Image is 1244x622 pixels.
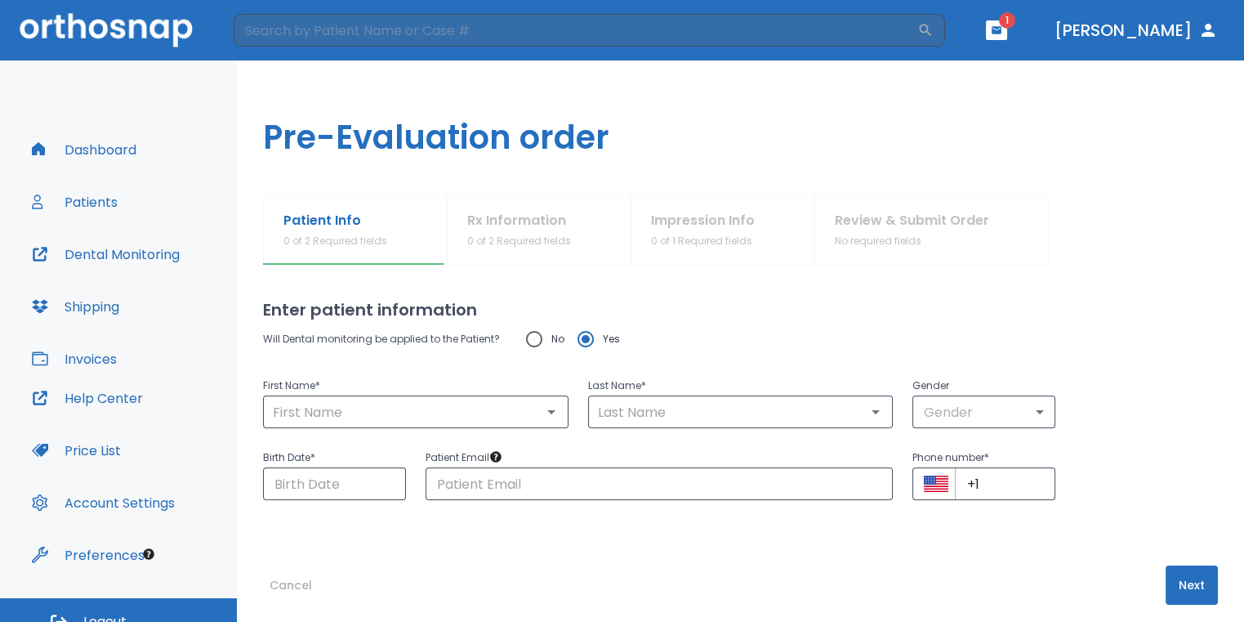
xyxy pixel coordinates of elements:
[263,448,406,468] p: Birth Date *
[22,431,131,470] button: Price List
[263,298,1218,322] h2: Enter patient information
[268,400,564,423] input: First Name
[22,378,153,418] button: Help Center
[588,376,894,396] p: Last Name *
[955,468,1055,500] input: +1 (702) 123-4567
[22,130,146,169] button: Dashboard
[912,396,1055,428] div: Gender
[263,329,500,349] p: Will Dental monitoring be applied to the Patient?
[22,182,127,222] button: Patients
[20,13,193,47] img: Orthosnap
[912,448,1055,468] p: Phone number *
[283,211,387,230] p: Patient Info
[593,400,889,423] input: Last Name
[263,376,568,396] p: First Name *
[22,483,185,522] button: Account Settings
[263,566,319,605] button: Cancel
[924,472,948,496] button: Select country
[1166,566,1218,605] button: Next
[22,339,127,378] button: Invoices
[22,535,154,575] button: Preferences
[263,468,406,500] input: Choose date
[1048,16,1224,45] button: [PERSON_NAME]
[999,12,1015,29] span: 1
[234,14,917,47] input: Search by Patient Name or Case #
[912,376,1055,396] p: Gender
[603,329,620,349] span: Yes
[426,468,894,500] input: Patient Email
[22,287,129,326] button: Shipping
[22,235,189,274] button: Dental Monitoring
[488,450,503,464] div: Tooltip anchor
[426,448,894,468] p: Patient Email *
[237,60,1244,195] h1: Pre-Evaluation order
[141,547,156,562] div: Tooltip anchor
[540,400,563,423] button: Open
[551,329,564,349] span: No
[864,400,887,423] button: Open
[283,234,387,248] p: 0 of 2 Required fields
